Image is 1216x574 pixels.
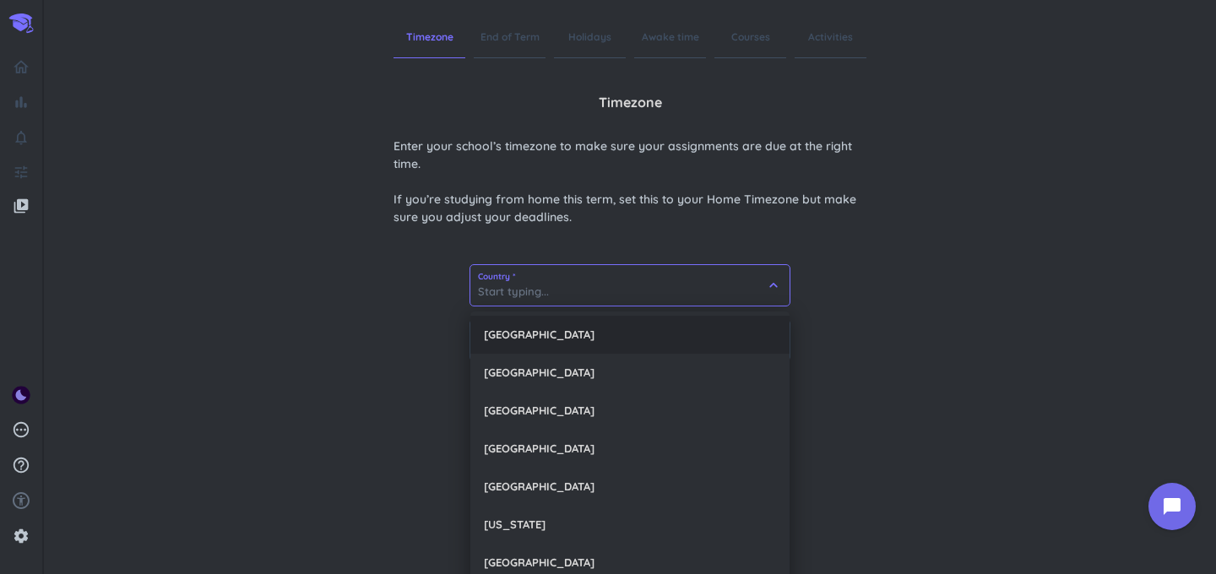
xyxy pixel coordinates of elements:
[12,456,30,474] i: help_outline
[7,523,35,550] a: settings
[470,468,790,506] div: [GEOGRAPHIC_DATA]
[470,430,790,468] div: [GEOGRAPHIC_DATA]
[599,92,662,112] span: Timezone
[474,17,546,58] span: End of Term
[13,198,30,214] i: video_library
[634,17,706,58] span: Awake time
[470,392,790,430] div: [GEOGRAPHIC_DATA]
[470,354,790,392] div: [GEOGRAPHIC_DATA]
[478,273,782,281] span: Country *
[765,277,782,294] i: keyboard_arrow_down
[554,17,626,58] span: Holidays
[470,316,790,354] div: [GEOGRAPHIC_DATA]
[13,528,30,544] i: settings
[470,265,790,306] input: Start typing...
[714,17,786,58] span: Courses
[12,420,30,439] i: pending
[470,506,790,544] div: [US_STATE]
[795,17,866,58] span: Activities
[394,138,866,226] span: Enter your school’s timezone to make sure your assignments are due at the right time. If you’re s...
[394,17,465,58] span: Timezone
